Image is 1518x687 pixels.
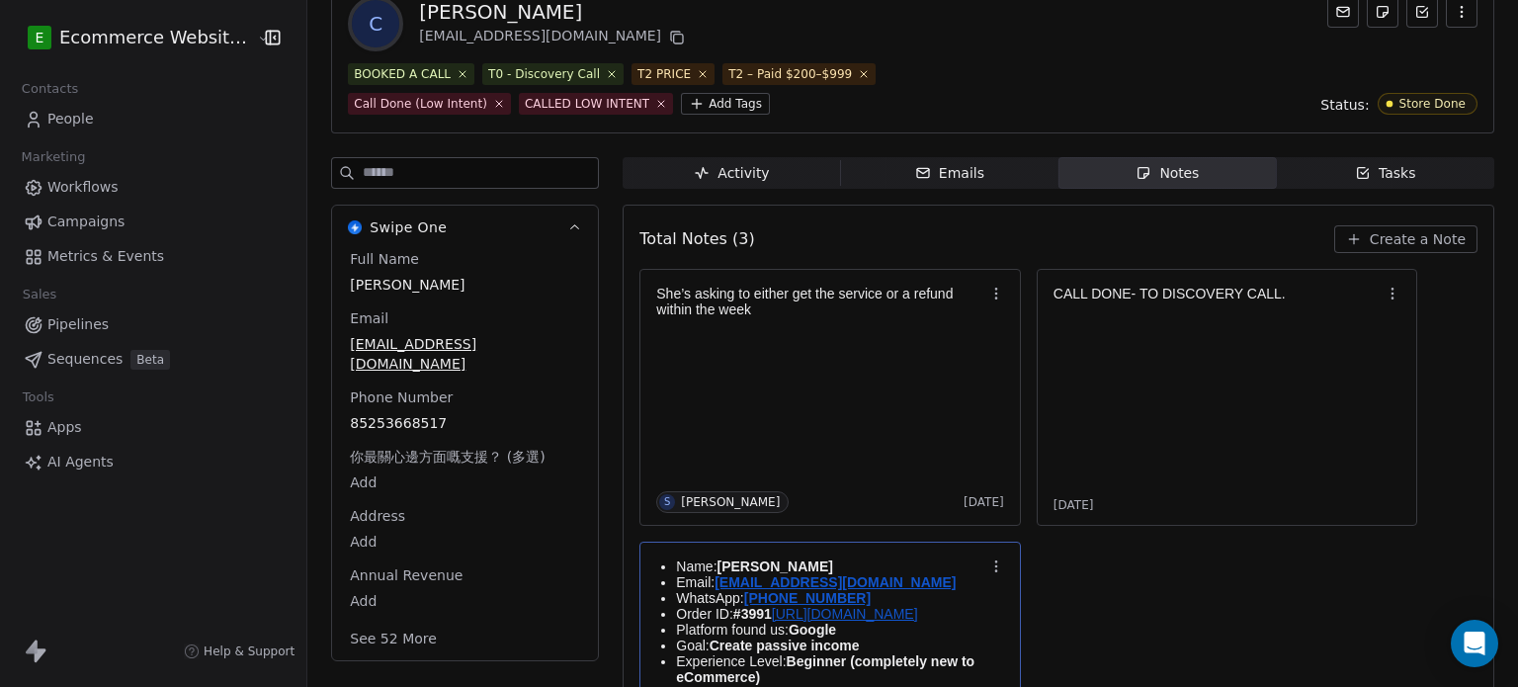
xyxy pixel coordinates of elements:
span: Email [346,308,392,328]
span: 你最關心邊方面嘅支援？ (多選) [346,447,548,467]
div: T0 - Discovery Call [488,65,600,83]
span: Sequences [47,349,123,370]
div: Call Done (Low Intent) [354,95,487,113]
span: Create a Note [1370,229,1466,249]
p: Goal: [676,638,984,653]
div: [EMAIL_ADDRESS][DOMAIN_NAME] [419,26,689,49]
span: Address [346,506,409,526]
button: Add Tags [681,93,770,115]
div: Store Done [1399,97,1466,111]
div: Emails [915,163,984,184]
a: [PHONE_NUMBER] [744,590,871,606]
span: [DATE] [964,494,1004,510]
div: T2 – Paid $200–$999 [728,65,852,83]
span: People [47,109,94,129]
p: CALL DONE- TO DISCOVERY CALL. [1054,286,1382,301]
span: Add [350,472,580,492]
span: Sales [14,280,65,309]
p: Platform found us: [676,622,984,638]
span: Ecommerce Website Builder [59,25,252,50]
a: Apps [16,411,291,444]
span: Tools [14,383,62,412]
span: Annual Revenue [346,565,466,585]
span: Add [350,591,580,611]
a: Help & Support [184,644,295,659]
img: Swipe One [348,220,362,234]
div: Activity [694,163,769,184]
span: [DATE] [1054,497,1094,513]
span: AI Agents [47,452,114,472]
button: Swipe OneSwipe One [332,206,598,249]
span: Beta [130,350,170,370]
span: Status: [1320,95,1369,115]
div: BOOKED A CALL [354,65,451,83]
span: Pipelines [47,314,109,335]
span: Marketing [13,142,94,172]
span: Add [350,532,580,552]
div: CALLED LOW INTENT [525,95,649,113]
button: EEcommerce Website Builder [24,21,243,54]
a: People [16,103,291,135]
button: See 52 More [338,621,449,656]
p: She’s asking to either get the service or a refund within the week [656,286,984,317]
strong: Beginner (completely new to eCommerce) [676,653,978,685]
p: Email: [676,574,984,590]
p: WhatsApp: [676,590,984,606]
span: Full Name [346,249,423,269]
strong: #3991 [733,606,772,622]
a: Campaigns [16,206,291,238]
a: [URL][DOMAIN_NAME] [772,606,918,622]
div: T2 PRICE [637,65,691,83]
span: Apps [47,417,82,438]
p: Name: [676,558,984,574]
span: Phone Number [346,387,457,407]
span: 85253668517 [350,413,580,433]
div: Tasks [1355,163,1416,184]
span: Workflows [47,177,119,198]
span: Help & Support [204,644,295,659]
span: Total Notes (3) [639,227,754,251]
a: AI Agents [16,446,291,478]
a: SequencesBeta [16,343,291,376]
a: Metrics & Events [16,240,291,273]
span: Swipe One [370,217,447,237]
strong: Create passive income [710,638,860,653]
p: Experience Level: [676,653,984,685]
div: S [664,494,670,510]
strong: [PERSON_NAME] [717,558,833,574]
span: Metrics & Events [47,246,164,267]
div: Open Intercom Messenger [1451,620,1498,667]
strong: Google [789,622,836,638]
a: Workflows [16,171,291,204]
span: Contacts [13,74,87,104]
div: Swipe OneSwipe One [332,249,598,660]
a: Pipelines [16,308,291,341]
div: [PERSON_NAME] [681,495,780,509]
span: [EMAIL_ADDRESS][DOMAIN_NAME] [350,334,580,374]
span: Campaigns [47,212,125,232]
span: E [36,28,44,47]
a: [EMAIL_ADDRESS][DOMAIN_NAME] [715,574,956,590]
button: Create a Note [1334,225,1477,253]
p: Order ID: [676,606,984,622]
span: [PERSON_NAME] [350,275,580,295]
